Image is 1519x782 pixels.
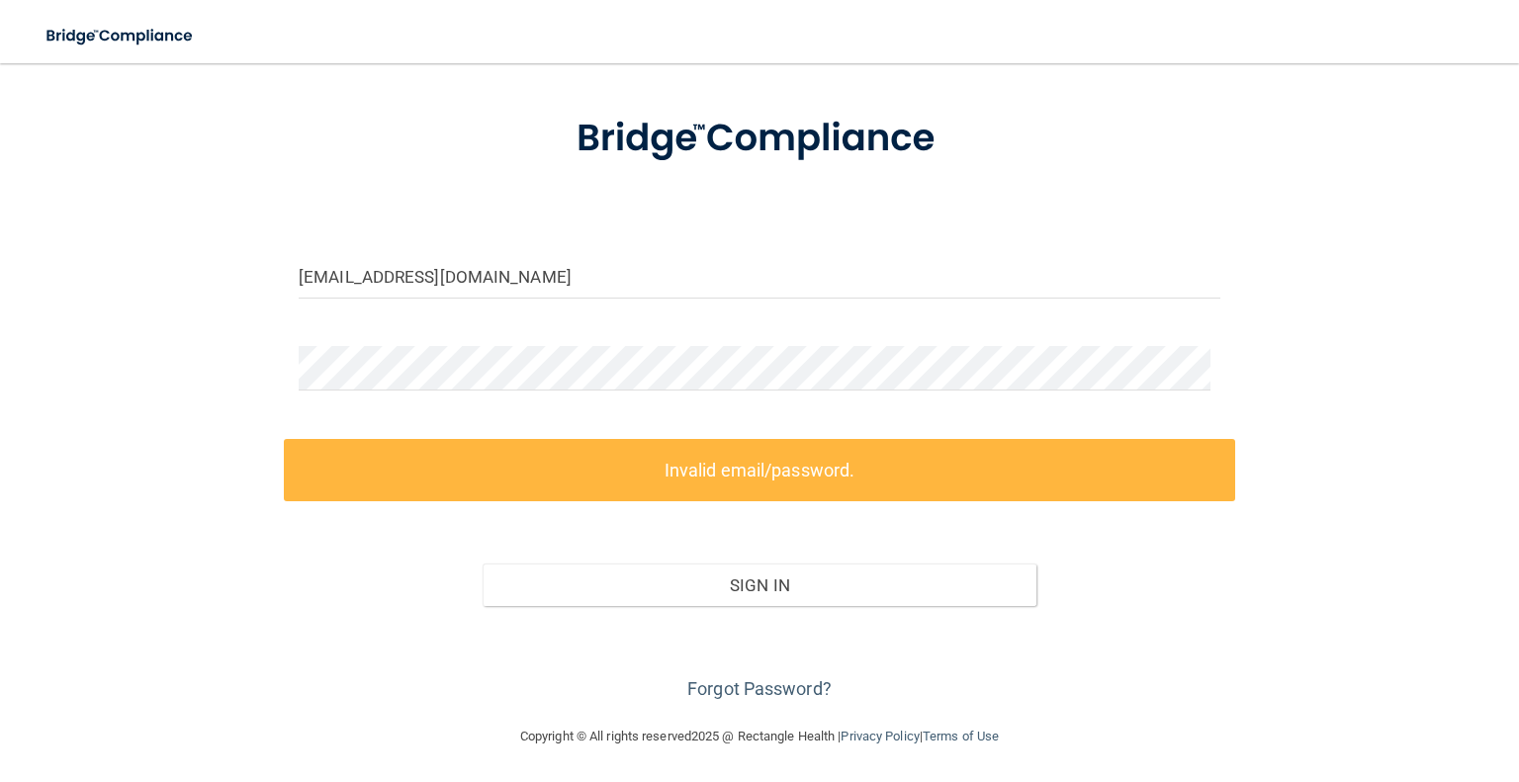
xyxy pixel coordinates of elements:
img: bridge_compliance_login_screen.278c3ca4.svg [30,16,212,56]
div: Copyright © All rights reserved 2025 @ Rectangle Health | | [399,705,1120,768]
a: Privacy Policy [841,729,919,743]
a: Terms of Use [923,729,999,743]
button: Sign In [483,564,1035,607]
input: Email [299,254,1220,299]
a: Forgot Password? [687,678,832,699]
label: Invalid email/password. [284,439,1235,501]
img: bridge_compliance_login_screen.278c3ca4.svg [537,89,983,189]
